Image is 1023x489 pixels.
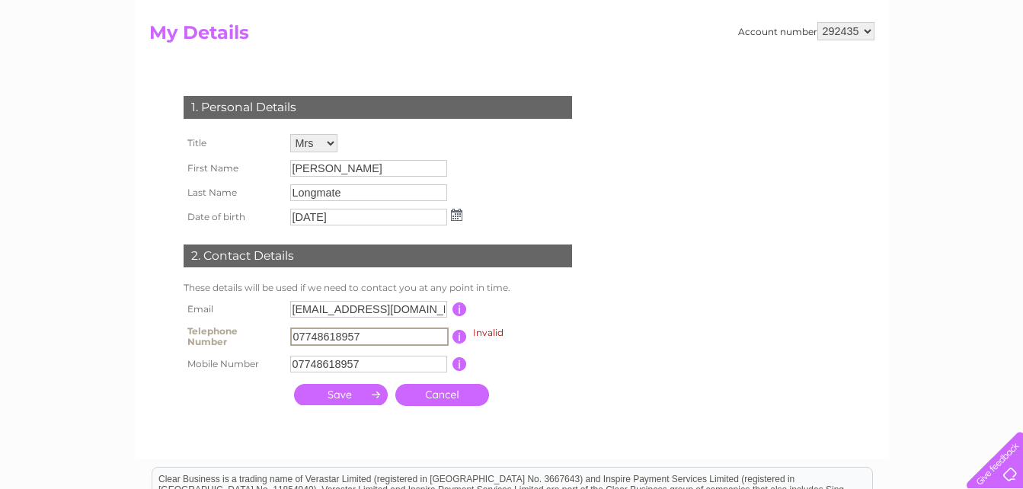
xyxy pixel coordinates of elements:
a: 0333 014 3131 [736,8,841,27]
th: Mobile Number [180,352,286,376]
a: Cancel [395,384,489,406]
th: Email [180,297,286,321]
input: Submit [294,384,388,405]
h2: My Details [149,22,874,51]
th: Date of birth [180,205,286,229]
th: Title [180,130,286,156]
img: ... [451,209,462,221]
img: logo.png [36,40,113,86]
div: 1. Personal Details [184,96,572,119]
a: Contact [922,65,959,76]
th: Telephone Number [180,321,286,352]
td: These details will be used if we need to contact you at any point in time. [180,279,576,297]
span: Invalid [473,327,504,338]
a: Telecoms [836,65,881,76]
a: Log out [973,65,1009,76]
div: 2. Contact Details [184,244,572,267]
th: Last Name [180,181,286,205]
input: Information [452,357,467,371]
div: Account number [738,22,874,40]
th: First Name [180,156,286,181]
a: Water [755,65,784,76]
input: Information [452,302,467,316]
input: Information [452,330,467,344]
div: Clear Business is a trading name of Verastar Limited (registered in [GEOGRAPHIC_DATA] No. 3667643... [152,8,872,74]
a: Blog [890,65,913,76]
a: Energy [793,65,826,76]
